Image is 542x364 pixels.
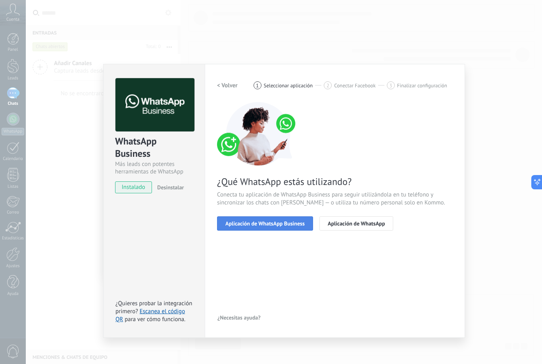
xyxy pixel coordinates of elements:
span: Conectar Facebook [334,83,376,89]
span: 1 [256,82,259,89]
div: Más leads con potentes herramientas de WhatsApp [115,160,193,175]
div: WhatsApp Business [115,135,193,160]
span: Conecta tu aplicación de WhatsApp Business para seguir utilizándola en tu teléfono y sincronizar ... [217,191,453,207]
button: Aplicación de WhatsApp [319,216,393,231]
span: Seleccionar aplicación [264,83,313,89]
span: Desinstalar [157,184,184,191]
span: 3 [389,82,392,89]
button: ¿Necesitas ayuda? [217,312,261,324]
span: instalado [115,181,152,193]
img: logo_main.png [115,78,194,132]
span: Finalizar configuración [397,83,447,89]
span: ¿Qué WhatsApp estás utilizando? [217,175,453,188]
button: < Volver [217,78,238,92]
h2: < Volver [217,82,238,89]
span: ¿Necesitas ayuda? [217,315,261,320]
span: 2 [327,82,329,89]
span: Aplicación de WhatsApp Business [225,221,305,226]
a: Escanea el código QR [115,308,185,323]
span: para ver cómo funciona. [125,316,185,323]
span: Aplicación de WhatsApp [328,221,385,226]
span: ¿Quieres probar la integración primero? [115,300,192,315]
button: Aplicación de WhatsApp Business [217,216,313,231]
img: connect number [217,102,300,166]
button: Desinstalar [154,181,184,193]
